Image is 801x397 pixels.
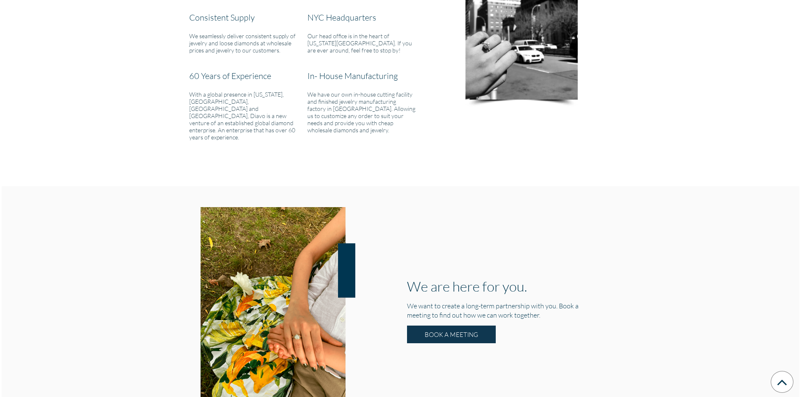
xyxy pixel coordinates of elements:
iframe: Drift Widget Chat Controller [759,355,791,387]
h6: We seamlessly deliver consistent supply of jewelry and loose diamonds at wholesale prices and jew... [189,32,304,54]
h3: Consistent Supply [189,5,304,29]
h6: Our head office is in the heart of [US_STATE][GEOGRAPHIC_DATA]. If you are ever around, feel free... [307,32,415,54]
h1: We are here for you. [407,278,601,294]
h6: We have our own in-house cutting facility and finished jewelry manufacturing factory in [GEOGRAPH... [307,91,415,134]
h3: In- House Manufacturing [307,64,415,87]
span: BOOK A MEETING [425,331,478,338]
h6: With a global presence in [US_STATE], [GEOGRAPHIC_DATA], [GEOGRAPHIC_DATA] and [GEOGRAPHIC_DATA],... [189,91,304,141]
a: BOOK A MEETING [407,326,496,343]
h3: 60 Years of Experience [189,64,304,87]
h3: NYC Headquarters [307,5,415,29]
h5: We want to create a long-term partnership with you. Book a meeting to find out how we can work to... [407,301,601,320]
